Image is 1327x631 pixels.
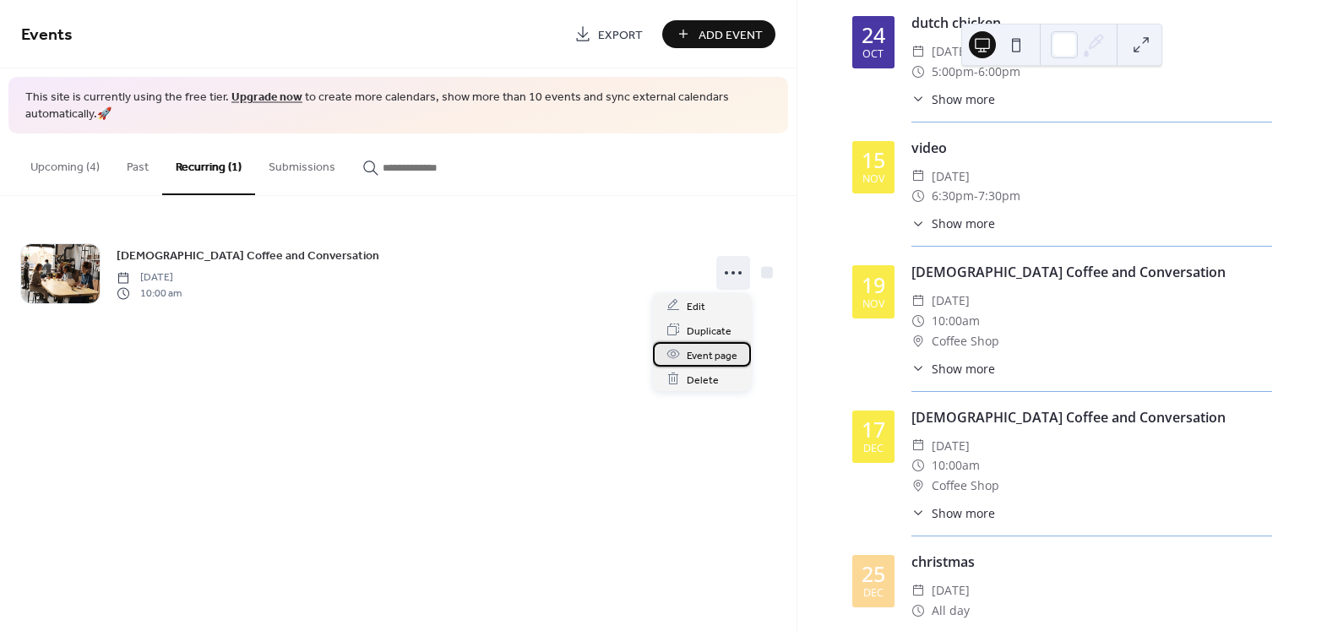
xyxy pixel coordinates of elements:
[932,62,974,82] span: 5:00pm
[978,186,1020,206] span: 7:30pm
[662,20,775,48] button: Add Event
[932,601,970,621] span: All day
[117,246,379,265] a: [DEMOGRAPHIC_DATA] Coffee and Conversation
[932,504,995,522] span: Show more
[862,275,885,296] div: 19
[911,13,1272,33] div: dutch chicken
[911,476,925,496] div: ​
[162,133,255,195] button: Recurring (1)
[911,186,925,206] div: ​
[932,215,995,232] span: Show more
[974,186,978,206] span: -
[862,150,885,171] div: 15
[699,26,763,44] span: Add Event
[911,291,925,311] div: ​
[932,331,999,351] span: Coffee Shop
[911,262,1272,282] div: [DEMOGRAPHIC_DATA] Coffee and Conversation
[911,215,925,232] div: ​
[687,297,705,315] span: Edit
[862,174,884,185] div: Nov
[117,286,182,301] span: 10:00 am
[932,360,995,378] span: Show more
[911,601,925,621] div: ​
[932,291,970,311] span: [DATE]
[117,248,379,265] span: [DEMOGRAPHIC_DATA] Coffee and Conversation
[911,166,925,187] div: ​
[911,90,995,108] button: ​Show more
[911,360,995,378] button: ​Show more
[562,20,655,48] a: Export
[113,133,162,193] button: Past
[863,443,884,454] div: Dec
[911,41,925,62] div: ​
[932,476,999,496] span: Coffee Shop
[932,436,970,456] span: [DATE]
[911,580,925,601] div: ​
[911,455,925,476] div: ​
[932,311,980,331] span: 10:00am
[687,346,737,364] span: Event page
[911,436,925,456] div: ​
[117,270,182,286] span: [DATE]
[17,133,113,193] button: Upcoming (4)
[932,90,995,108] span: Show more
[911,552,1272,572] div: christmas
[687,322,731,340] span: Duplicate
[862,299,884,310] div: Nov
[21,19,73,52] span: Events
[911,90,925,108] div: ​
[911,62,925,82] div: ​
[862,419,885,440] div: 17
[862,24,885,46] div: 24
[911,311,925,331] div: ​
[932,580,970,601] span: [DATE]
[932,166,970,187] span: [DATE]
[911,360,925,378] div: ​
[932,186,974,206] span: 6:30pm
[911,407,1272,427] div: [DEMOGRAPHIC_DATA] Coffee and Conversation
[598,26,643,44] span: Export
[911,331,925,351] div: ​
[911,504,925,522] div: ​
[911,138,1272,158] div: video
[911,504,995,522] button: ​Show more
[974,62,978,82] span: -
[862,49,884,60] div: Oct
[932,41,970,62] span: [DATE]
[978,62,1020,82] span: 6:00pm
[231,86,302,109] a: Upgrade now
[911,215,995,232] button: ​Show more
[25,90,771,122] span: This site is currently using the free tier. to create more calendars, show more than 10 events an...
[255,133,349,193] button: Submissions
[687,371,719,389] span: Delete
[932,455,980,476] span: 10:00am
[862,563,885,585] div: 25
[863,588,884,599] div: Dec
